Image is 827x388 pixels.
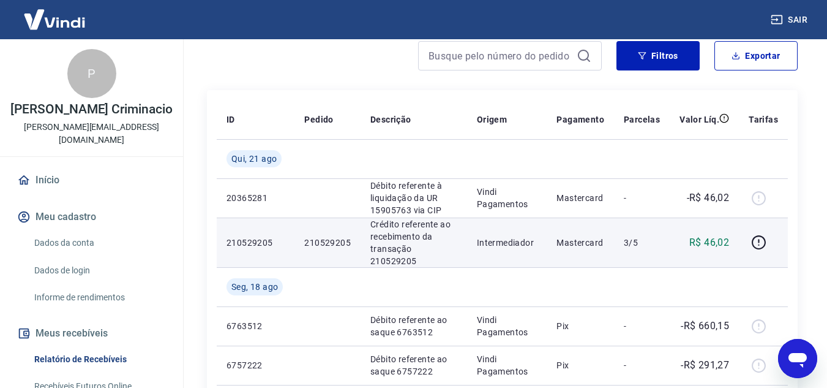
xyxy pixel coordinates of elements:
[624,237,660,249] p: 3/5
[687,191,730,205] p: -R$ 46,02
[477,113,507,126] p: Origem
[370,353,457,378] p: Débito referente ao saque 6757222
[231,281,278,293] span: Seg, 18 ago
[714,41,798,70] button: Exportar
[624,359,660,371] p: -
[226,237,285,249] p: 210529205
[226,320,285,332] p: 6763512
[370,180,457,216] p: Débito referente à liquidação da UR 15905763 via CIP
[15,204,168,230] button: Meu cadastro
[10,121,173,146] p: [PERSON_NAME][EMAIL_ADDRESS][DOMAIN_NAME]
[304,113,333,126] p: Pedido
[556,192,604,204] p: Mastercard
[29,347,168,372] a: Relatório de Recebíveis
[556,237,604,249] p: Mastercard
[681,319,729,333] p: -R$ 660,15
[477,314,537,338] p: Vindi Pagamentos
[749,113,778,126] p: Tarifas
[778,339,817,378] iframe: Botão para abrir a janela de mensagens
[624,113,660,126] p: Parcelas
[10,103,173,116] p: [PERSON_NAME] Criminacio
[15,167,168,194] a: Início
[370,314,457,338] p: Débito referente ao saque 6763512
[556,113,604,126] p: Pagamento
[226,113,235,126] p: ID
[29,285,168,310] a: Informe de rendimentos
[477,237,537,249] p: Intermediador
[67,49,116,98] div: P
[477,353,537,378] p: Vindi Pagamentos
[624,192,660,204] p: -
[226,192,285,204] p: 20365281
[556,359,604,371] p: Pix
[370,113,411,126] p: Descrição
[428,47,572,65] input: Busque pelo número do pedido
[231,153,277,165] span: Qui, 21 ago
[556,320,604,332] p: Pix
[624,320,660,332] p: -
[768,9,812,31] button: Sair
[226,359,285,371] p: 6757222
[681,358,729,373] p: -R$ 291,27
[29,230,168,256] a: Dados da conta
[477,186,537,210] p: Vindi Pagamentos
[679,113,719,126] p: Valor Líq.
[304,237,351,249] p: 210529205
[689,235,729,250] p: R$ 46,02
[15,1,94,38] img: Vindi
[29,258,168,283] a: Dados de login
[15,320,168,347] button: Meus recebíveis
[616,41,700,70] button: Filtros
[370,218,457,267] p: Crédito referente ao recebimento da transação 210529205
